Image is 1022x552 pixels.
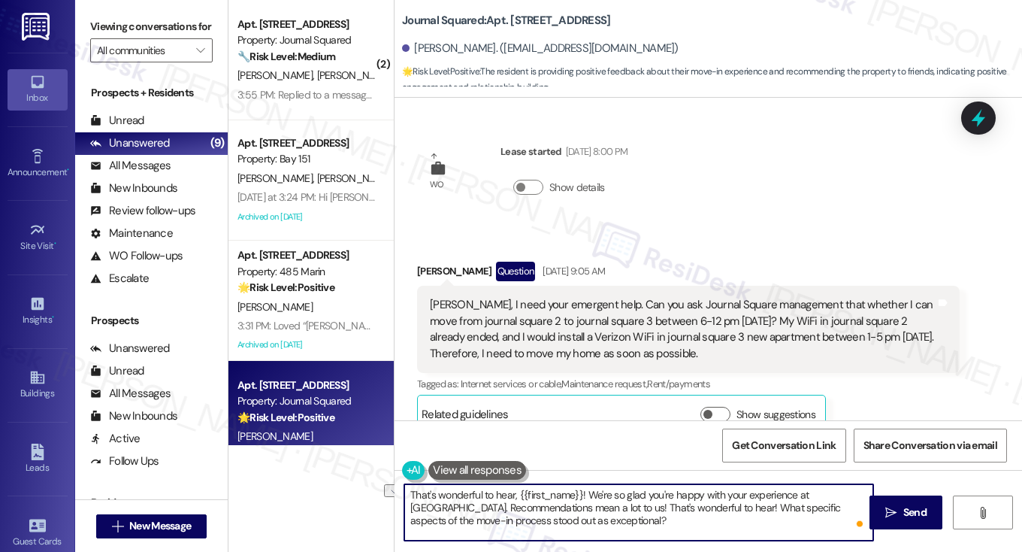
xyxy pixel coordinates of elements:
[237,151,376,167] div: Property: Bay 151
[90,113,144,129] div: Unread
[562,144,628,159] div: [DATE] 8:00 PM
[54,238,56,249] span: •
[417,373,960,395] div: Tagged as:
[317,171,392,185] span: [PERSON_NAME]
[90,248,183,264] div: WO Follow-ups
[237,88,580,102] div: 3:55 PM: Replied to a message:Personally my move in experience was smooth!
[129,518,191,534] span: New Message
[237,300,313,314] span: [PERSON_NAME]
[430,297,936,362] div: [PERSON_NAME], I need your emergent help. Can you ask Journal Square management that whether I ca...
[496,262,536,281] div: Question
[732,438,836,453] span: Get Conversation Link
[75,313,228,329] div: Prospects
[417,262,960,286] div: [PERSON_NAME]
[75,495,228,511] div: Residents
[237,393,376,409] div: Property: Journal Squared
[736,407,815,423] label: Show suggestions
[90,15,213,38] label: Viewing conversations for
[237,17,376,32] div: Apt. [STREET_ADDRESS]
[237,411,334,424] strong: 🌟 Risk Level: Positive
[90,271,149,287] div: Escalate
[90,363,144,379] div: Unread
[96,514,207,538] button: New Message
[90,180,177,196] div: New Inbounds
[854,429,1007,463] button: Share Conversation via email
[8,365,68,405] a: Buildings
[903,505,927,520] span: Send
[539,263,605,279] div: [DATE] 9:05 AM
[722,429,845,463] button: Get Conversation Link
[647,378,710,390] span: Rent/payments
[90,158,171,174] div: All Messages
[8,217,68,258] a: Site Visit •
[90,386,171,402] div: All Messages
[90,431,141,447] div: Active
[237,247,376,263] div: Apt. [STREET_ADDRESS]
[90,135,170,151] div: Unanswered
[237,378,376,393] div: Apt. [STREET_ADDRESS]
[52,312,54,323] span: •
[236,208,378,226] div: Archived on [DATE]
[67,165,69,175] span: •
[207,132,228,155] div: (9)
[90,226,173,241] div: Maintenance
[402,41,679,56] div: [PERSON_NAME]. ([EMAIL_ADDRESS][DOMAIN_NAME])
[237,32,376,48] div: Property: Journal Squared
[430,177,444,193] div: WO
[549,180,605,196] label: Show details
[90,408,177,424] div: New Inbounds
[869,496,942,529] button: Send
[885,507,897,519] i: 
[422,407,509,429] div: Related guidelines
[863,438,997,453] span: Share Conversation via email
[402,13,610,29] b: Journal Squared: Apt. [STREET_ADDRESS]
[977,507,988,519] i: 
[237,135,376,151] div: Apt. [STREET_ADDRESS]
[237,281,334,294] strong: 🌟 Risk Level: Positive
[90,341,170,356] div: Unanswered
[237,429,313,443] span: [PERSON_NAME]
[237,264,376,280] div: Property: 485 Marin
[8,439,68,480] a: Leads
[97,38,189,62] input: All communities
[237,68,317,82] span: [PERSON_NAME]
[75,85,228,101] div: Prospects + Residents
[402,65,479,77] strong: 🌟 Risk Level: Positive
[561,378,647,390] span: Maintenance request ,
[112,520,123,532] i: 
[196,44,204,56] i: 
[236,335,378,354] div: Archived on [DATE]
[8,69,68,110] a: Inbox
[404,484,873,541] textarea: To enrich screen reader interactions, please activate Accessibility in Grammarly extension settings
[500,144,627,165] div: Lease started
[237,50,335,63] strong: 🔧 Risk Level: Medium
[90,203,195,219] div: Review follow-ups
[22,13,53,41] img: ResiDesk Logo
[8,291,68,332] a: Insights •
[402,64,1022,96] span: : The resident is providing positive feedback about their move-in experience and recommending the...
[461,378,561,390] span: Internet services or cable ,
[90,453,159,469] div: Follow Ups
[317,68,392,82] span: [PERSON_NAME]
[237,171,317,185] span: [PERSON_NAME]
